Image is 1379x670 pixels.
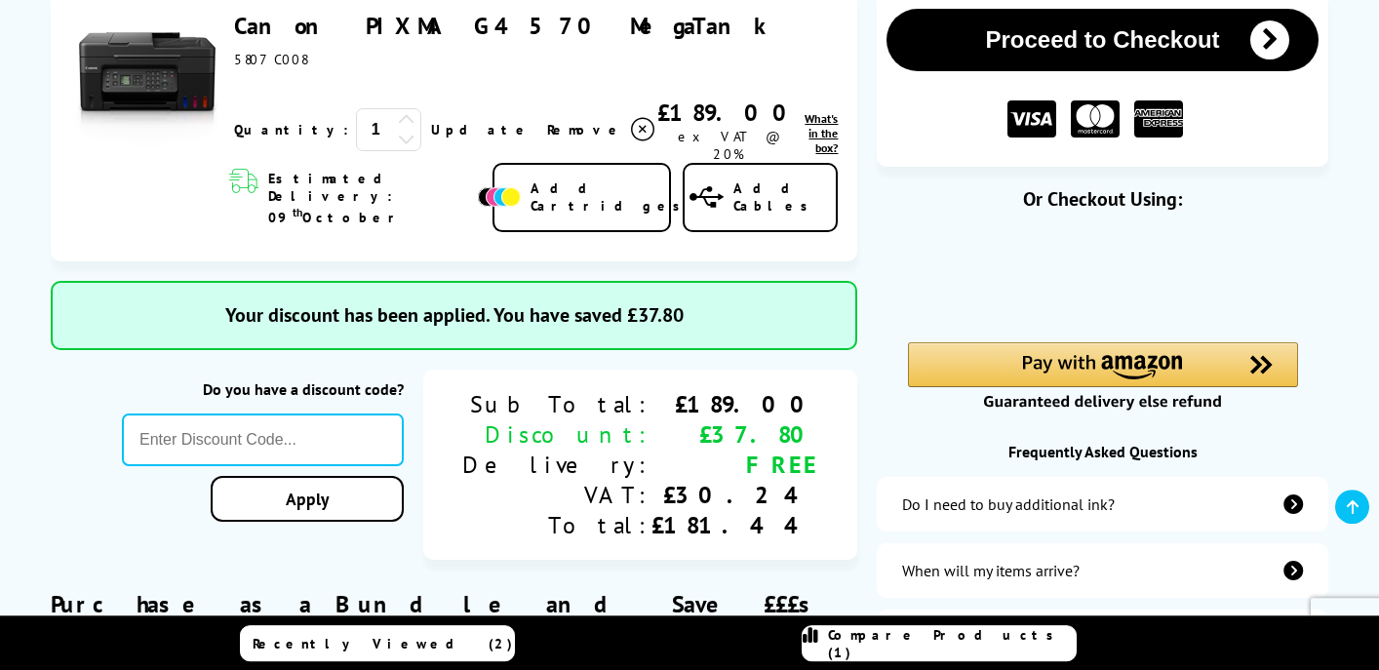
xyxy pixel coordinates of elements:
[902,494,1115,514] div: Do I need to buy additional ink?
[651,480,818,510] div: £30.24
[651,419,818,450] div: £37.80
[733,179,837,215] span: Add Cables
[74,12,220,158] img: Canon PIXMA G4570 MegaTank
[877,610,1327,664] a: additional-cables
[877,477,1327,532] a: additional-ink
[877,543,1327,598] a: items-arrive
[234,121,348,138] span: Quantity:
[462,419,651,450] div: Discount:
[462,480,651,510] div: VAT:
[877,186,1327,212] div: Or Checkout Using:
[805,111,838,155] span: What's in the box?
[902,561,1080,580] div: When will my items arrive?
[908,342,1298,411] div: Amazon Pay - Use your Amazon account
[293,205,302,219] sup: th
[240,625,515,661] a: Recently Viewed (2)
[51,560,857,644] div: Purchase as a Bundle and Save £££s
[657,98,801,128] div: £189.00
[802,625,1077,661] a: Compare Products (1)
[211,476,405,522] a: Apply
[1071,100,1120,138] img: MASTER CARD
[801,111,839,155] a: lnk_inthebox
[431,121,532,138] a: Update
[1134,100,1183,138] img: American Express
[268,170,473,226] span: Estimated Delivery: 09 October
[225,302,684,328] span: Your discount has been applied. You have saved £37.80
[828,626,1076,661] span: Compare Products (1)
[462,510,651,540] div: Total:
[1007,100,1056,138] img: VISA
[462,450,651,480] div: Delivery:
[234,11,779,41] a: Canon PIXMA G4570 MegaTank
[547,115,657,144] a: Delete item from your basket
[478,187,521,207] img: Add Cartridges
[253,635,513,652] span: Recently Viewed (2)
[547,121,624,138] span: Remove
[234,51,306,68] span: 5807C008
[462,389,651,419] div: Sub Total:
[886,9,1318,71] button: Proceed to Checkout
[651,510,818,540] div: £181.44
[877,442,1327,461] div: Frequently Asked Questions
[678,128,780,163] span: ex VAT @ 20%
[908,243,1298,309] iframe: PayPal
[122,414,404,466] input: Enter Discount Code...
[651,450,818,480] div: FREE
[122,379,404,399] div: Do you have a discount code?
[531,179,690,215] span: Add Cartridges
[651,389,818,419] div: £189.00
